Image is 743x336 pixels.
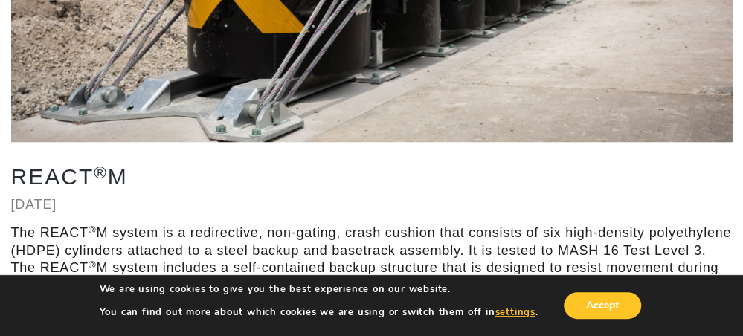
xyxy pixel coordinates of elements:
p: The REACT M system is a redirective, non-gating, crash cushion that consists of six high-density ... [11,224,733,311]
button: Accept [564,292,641,319]
p: You can find out more about which cookies we are using or switch them off in . [100,306,538,319]
a: [DATE] [11,197,57,212]
button: settings [495,306,535,319]
sup: ® [89,259,97,271]
sup: ® [94,164,108,182]
sup: ® [89,224,97,236]
p: We are using cookies to give you the best experience on our website. [100,282,538,296]
a: REACT®M [11,164,128,189]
